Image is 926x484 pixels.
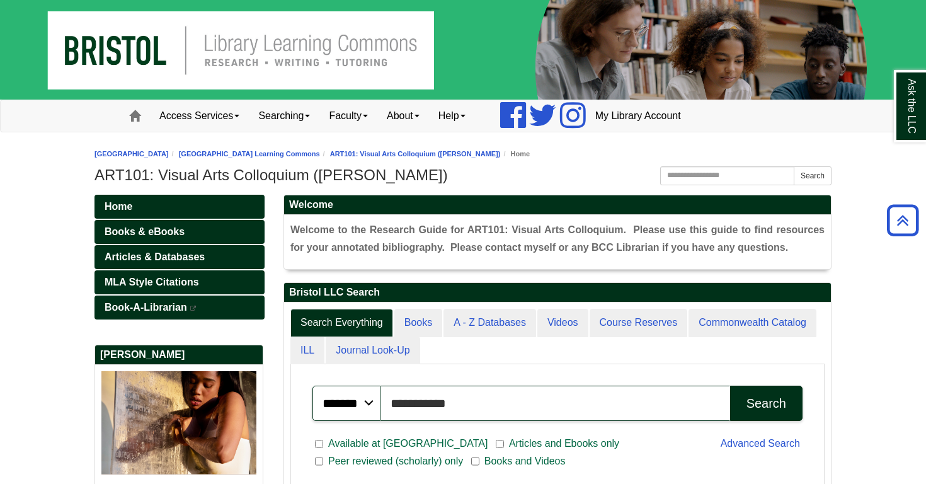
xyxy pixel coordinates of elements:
span: Articles & Databases [105,251,205,262]
a: Book-A-Librarian [94,296,265,320]
a: Search Everything [290,309,393,337]
span: Books & eBooks [105,226,185,237]
a: Back to Top [883,212,923,229]
span: Available at [GEOGRAPHIC_DATA] [323,436,493,451]
a: Home [94,195,265,219]
h2: [PERSON_NAME] [95,345,263,365]
a: Books & eBooks [94,220,265,244]
nav: breadcrumb [94,148,832,160]
a: Books [394,309,442,337]
a: Course Reserves [590,309,688,337]
a: About [377,100,429,132]
a: Access Services [150,100,249,132]
span: Articles and Ebooks only [504,436,624,451]
input: Articles and Ebooks only [496,439,504,450]
a: Faculty [319,100,377,132]
span: Books and Videos [479,454,571,469]
a: ART101: Visual Arts Colloquium ([PERSON_NAME]) [330,150,501,158]
input: Peer reviewed (scholarly) only [315,456,323,467]
h2: Welcome [284,195,831,215]
span: Welcome to the Research Guide for ART101: Visual Arts Colloquium. Please use this guide to find r... [290,224,825,253]
div: Search [746,396,786,411]
a: MLA Style Citations [94,270,265,294]
a: Articles & Databases [94,245,265,269]
li: Home [500,148,530,160]
span: Book-A-Librarian [105,302,187,313]
a: [GEOGRAPHIC_DATA] Learning Commons [179,150,320,158]
button: Search [794,166,832,185]
span: Peer reviewed (scholarly) only [323,454,468,469]
a: Videos [537,309,588,337]
span: MLA Style Citations [105,277,199,287]
a: A - Z Databases [443,309,536,337]
span: Home [105,201,132,212]
h2: Bristol LLC Search [284,283,831,302]
a: My Library Account [586,100,690,132]
a: [GEOGRAPHIC_DATA] [94,150,169,158]
a: Advanced Search [721,438,800,449]
input: Books and Videos [471,456,479,467]
h1: ART101: Visual Arts Colloquium ([PERSON_NAME]) [94,166,832,184]
a: Help [429,100,475,132]
a: Commonwealth Catalog [689,309,816,337]
a: Searching [249,100,319,132]
a: ILL [290,337,324,365]
button: Search [730,386,803,421]
a: Journal Look-Up [326,337,420,365]
input: Available at [GEOGRAPHIC_DATA] [315,439,323,450]
i: This link opens in a new window [190,306,197,311]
